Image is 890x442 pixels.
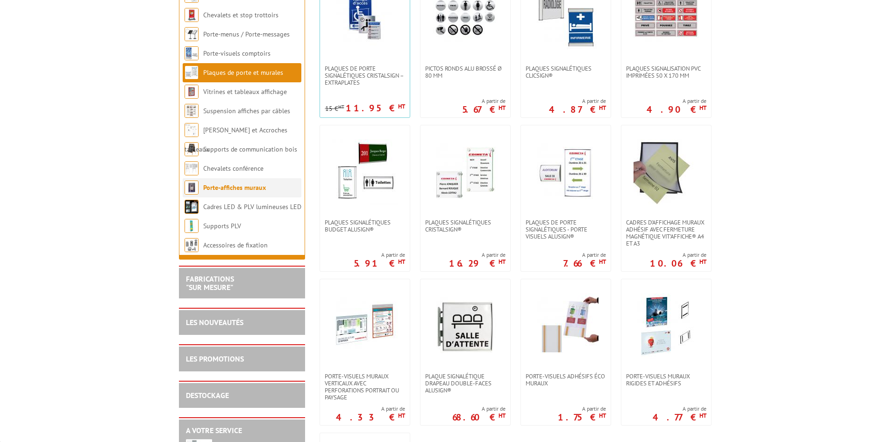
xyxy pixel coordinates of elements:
p: 10.06 € [650,261,706,266]
a: Supports de communication bois [203,145,297,153]
a: Porte-visuels muraux rigides et adhésifs [621,373,711,387]
span: Porte-visuels muraux rigides et adhésifs [626,373,706,387]
a: Cadres LED & PLV lumineuses LED [203,203,301,211]
sup: HT [338,103,344,110]
span: A partir de [647,97,706,105]
a: Plaques de porte signalétiques - Porte Visuels AluSign® [521,219,611,240]
span: A partir de [449,251,506,259]
span: Porte-visuels adhésifs éco muraux [526,373,606,387]
sup: HT [599,412,606,420]
a: PLAQUE SIGNALÉTIQUE DRAPEAU DOUBLE-FACES ALUSIGN® [420,373,510,394]
p: 68.60 € [452,414,506,420]
a: Plaques signalétiques CristalSign® [420,219,510,233]
img: Chevalets et stop trottoirs [185,8,199,22]
a: [PERSON_NAME] et Accroches tableaux [185,126,287,153]
a: Plaques de porte et murales [203,68,283,77]
span: Plaques signalisation PVC imprimées 50 x 170 mm [626,65,706,79]
img: Plaques Signalétiques Budget AluSign® [332,139,398,205]
p: 16.29 € [449,261,506,266]
span: Pictos ronds alu brossé Ø 80 mm [425,65,506,79]
span: A partir de [653,405,706,413]
span: A partir de [650,251,706,259]
img: Porte-affiches muraux [185,181,199,195]
span: Plaques signalétiques CristalSign® [425,219,506,233]
p: 15 € [325,105,344,112]
sup: HT [599,104,606,112]
img: Porte-menus / Porte-messages [185,27,199,41]
span: Plaques de porte signalétiques - Porte Visuels AluSign® [526,219,606,240]
img: Plaques signalétiques CristalSign® [433,139,498,205]
img: Cadres d’affichage muraux adhésif avec fermeture magnétique VIT’AFFICHE® A4 et A3 [634,139,699,205]
p: 5.91 € [354,261,405,266]
img: Porte-visuels comptoirs [185,46,199,60]
img: Porte-visuels muraux verticaux avec perforations portrait ou paysage [332,293,398,359]
a: Porte-visuels muraux verticaux avec perforations portrait ou paysage [320,373,410,401]
a: Plaques signalisation PVC imprimées 50 x 170 mm [621,65,711,79]
a: Supports PLV [203,222,241,230]
span: PLAQUE SIGNALÉTIQUE DRAPEAU DOUBLE-FACES ALUSIGN® [425,373,506,394]
a: LES NOUVEAUTÉS [186,318,243,327]
a: Pictos ronds alu brossé Ø 80 mm [420,65,510,79]
img: Plaques de porte signalétiques - Porte Visuels AluSign® [533,139,598,205]
p: 11.95 € [346,105,405,111]
sup: HT [398,102,405,110]
sup: HT [498,258,506,266]
sup: HT [699,412,706,420]
span: A partir de [563,251,606,259]
p: 4.90 € [647,107,706,112]
sup: HT [398,412,405,420]
a: Cadres d’affichage muraux adhésif avec fermeture magnétique VIT’AFFICHE® A4 et A3 [621,219,711,247]
a: FABRICATIONS"Sur Mesure" [186,274,234,292]
span: A partir de [462,97,506,105]
img: Plaques de porte et murales [185,65,199,80]
a: Plaques signalétiques ClicSign® [521,65,611,79]
span: Plaques de porte signalétiques CristalSign – extraplates [325,65,405,86]
h2: A votre service [186,427,298,435]
sup: HT [699,258,706,266]
img: Chevalets conférence [185,161,199,175]
p: 1.75 € [558,414,606,420]
span: A partir de [558,405,606,413]
span: Plaques Signalétiques Budget AluSign® [325,219,405,233]
a: DESTOCKAGE [186,391,229,400]
sup: HT [498,104,506,112]
img: Cimaises et Accroches tableaux [185,123,199,137]
img: Suspension affiches par câbles [185,104,199,118]
a: Porte-affiches muraux [203,183,266,192]
img: Cadres LED & PLV lumineuses LED [185,200,199,214]
img: PLAQUE SIGNALÉTIQUE DRAPEAU DOUBLE-FACES ALUSIGN® [433,293,498,359]
p: 7.66 € [563,261,606,266]
a: Chevalets conférence [203,164,263,173]
span: Cadres d’affichage muraux adhésif avec fermeture magnétique VIT’AFFICHE® A4 et A3 [626,219,706,247]
span: A partir de [452,405,506,413]
a: Porte-visuels comptoirs [203,49,271,58]
a: Porte-menus / Porte-messages [203,30,290,38]
a: Plaques de porte signalétiques CristalSign – extraplates [320,65,410,86]
p: 4.87 € [549,107,606,112]
sup: HT [398,258,405,266]
span: Porte-visuels muraux verticaux avec perforations portrait ou paysage [325,373,405,401]
span: Plaques signalétiques ClicSign® [526,65,606,79]
img: Porte-visuels adhésifs éco muraux [533,293,598,359]
p: 5.67 € [462,107,506,112]
a: Accessoires de fixation [203,241,268,249]
a: Chevalets et stop trottoirs [203,11,278,19]
sup: HT [699,104,706,112]
img: Supports PLV [185,219,199,233]
a: Porte-visuels adhésifs éco muraux [521,373,611,387]
img: Vitrines et tableaux affichage [185,85,199,99]
span: A partir de [336,405,405,413]
span: A partir de [549,97,606,105]
sup: HT [498,412,506,420]
p: 4.33 € [336,414,405,420]
a: Vitrines et tableaux affichage [203,87,287,96]
p: 4.77 € [653,414,706,420]
a: LES PROMOTIONS [186,354,244,363]
sup: HT [599,258,606,266]
span: A partir de [354,251,405,259]
img: Porte-visuels muraux rigides et adhésifs [634,293,699,359]
img: Accessoires de fixation [185,238,199,252]
a: Plaques Signalétiques Budget AluSign® [320,219,410,233]
a: Suspension affiches par câbles [203,107,290,115]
